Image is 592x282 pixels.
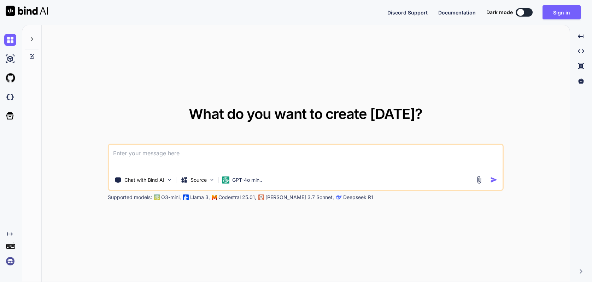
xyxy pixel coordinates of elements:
[543,5,581,19] button: Sign in
[258,194,264,200] img: claude
[190,194,210,201] p: Llama 3,
[166,177,172,183] img: Pick Tools
[4,34,16,46] img: chat
[343,194,373,201] p: Deepseek R1
[232,176,262,184] p: GPT-4o min..
[4,72,16,84] img: githubLight
[218,194,256,201] p: Codestral 25.01,
[6,6,48,16] img: Bind AI
[191,176,207,184] p: Source
[183,194,189,200] img: Llama2
[438,9,476,16] button: Documentation
[212,195,217,200] img: Mistral-AI
[490,176,498,184] img: icon
[154,194,160,200] img: GPT-4
[161,194,181,201] p: O3-mini,
[222,176,229,184] img: GPT-4o mini
[387,9,428,16] button: Discord Support
[265,194,334,201] p: [PERSON_NAME] 3.7 Sonnet,
[475,176,483,184] img: attachment
[4,255,16,267] img: signin
[486,9,513,16] span: Dark mode
[336,194,342,200] img: claude
[209,177,215,183] img: Pick Models
[4,53,16,65] img: ai-studio
[189,105,422,122] span: What do you want to create [DATE]?
[438,10,476,16] span: Documentation
[387,10,428,16] span: Discord Support
[124,176,164,184] p: Chat with Bind AI
[108,194,152,201] p: Supported models:
[4,91,16,103] img: darkCloudIdeIcon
